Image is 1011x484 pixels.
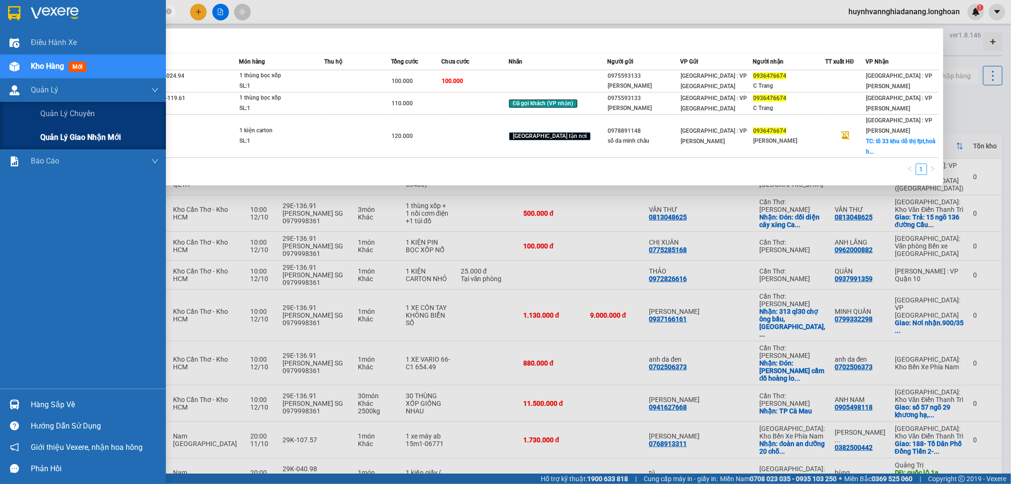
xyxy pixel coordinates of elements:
div: Hướng dẫn sử dụng [31,419,159,433]
span: 120.000 [392,133,413,139]
span: Chưa cước [441,58,469,65]
div: Hàng sắp về [31,398,159,412]
img: warehouse-icon [9,400,19,410]
span: message [10,464,19,473]
div: [PERSON_NAME] [753,136,825,146]
span: TT xuất HĐ [825,58,854,65]
span: [PHONE_NUMBER] [4,32,72,49]
span: 0936476674 [753,95,786,101]
span: Người nhận [753,58,783,65]
span: mới [69,62,86,72]
div: 0975593133 [608,93,680,103]
span: Quản lý giao nhận mới [40,131,121,143]
li: Next Page [927,164,938,175]
span: 0936476674 [753,128,786,134]
img: warehouse-icon [9,85,19,95]
span: Tổng cước [391,58,418,65]
span: Báo cáo [31,155,59,167]
div: SL: 1 [239,81,310,91]
span: down [151,86,159,94]
div: sổ da minh châu [608,136,680,146]
span: [GEOGRAPHIC_DATA] : VP [PERSON_NAME] [866,95,932,112]
span: Mã đơn: DNTK1010250012 [4,57,146,70]
li: Previous Page [904,164,916,175]
span: [GEOGRAPHIC_DATA] : VP [GEOGRAPHIC_DATA] [681,95,747,112]
div: [PERSON_NAME] [608,103,680,113]
span: Món hàng [239,58,265,65]
span: Ngày in phiếu: 09:35 ngày [64,19,195,29]
div: 0975593133 [608,71,680,81]
img: warehouse-icon [9,38,19,48]
img: warehouse-icon [9,62,19,72]
div: 1 kiện carton [239,126,310,136]
div: SL: 1 [239,103,310,114]
span: Giới thiệu Vexere, nhận hoa hồng [31,441,143,453]
strong: CSKH: [26,32,50,40]
div: Phản hồi [31,462,159,476]
span: CÔNG TY TNHH CHUYỂN PHÁT NHANH BẢO AN [75,32,189,49]
span: Quản Lý [31,84,58,96]
span: 110.000 [392,100,413,107]
span: Nhãn [509,58,522,65]
img: logo-vxr [8,6,20,20]
span: Kho hàng [31,62,64,71]
button: right [927,164,938,175]
span: Quản lý chuyến [40,108,95,119]
span: notification [10,443,19,452]
span: TC: lô 33 khu đô thị fpt,hoà h... [866,138,935,155]
button: left [904,164,916,175]
div: C Trang [753,81,825,91]
span: [GEOGRAPHIC_DATA] : VP [PERSON_NAME] [866,73,932,90]
span: Đã gọi khách (VP nhận) [509,100,577,108]
div: 1 thùng bọc xốp [239,71,310,81]
span: 100.000 [442,78,463,84]
div: C Trang [753,103,825,113]
li: 1 [916,164,927,175]
span: question-circle [10,421,19,430]
span: right [930,166,936,172]
img: solution-icon [9,156,19,166]
span: VP Nhận [865,58,889,65]
span: close-circle [166,9,172,14]
a: 1 [916,164,927,174]
span: close-circle [166,8,172,17]
div: SL: 1 [239,136,310,146]
span: [GEOGRAPHIC_DATA] : VP [PERSON_NAME] [866,117,932,134]
span: left [907,166,913,172]
span: [GEOGRAPHIC_DATA] tận nơi [509,132,591,141]
span: 0936476674 [753,73,786,79]
span: Thu hộ [324,58,342,65]
div: 0978891148 [608,126,680,136]
span: [GEOGRAPHIC_DATA] : VP [GEOGRAPHIC_DATA] [681,73,747,90]
div: 1 thùng bọc xốp [239,93,310,103]
span: 100.000 [392,78,413,84]
strong: PHIẾU DÁN LÊN HÀNG [67,4,191,17]
span: [GEOGRAPHIC_DATA] : VP [PERSON_NAME] [681,128,747,145]
span: VP Gửi [680,58,698,65]
span: Điều hành xe [31,37,77,48]
span: Người gửi [608,58,634,65]
div: [PERSON_NAME] [608,81,680,91]
span: down [151,157,159,165]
